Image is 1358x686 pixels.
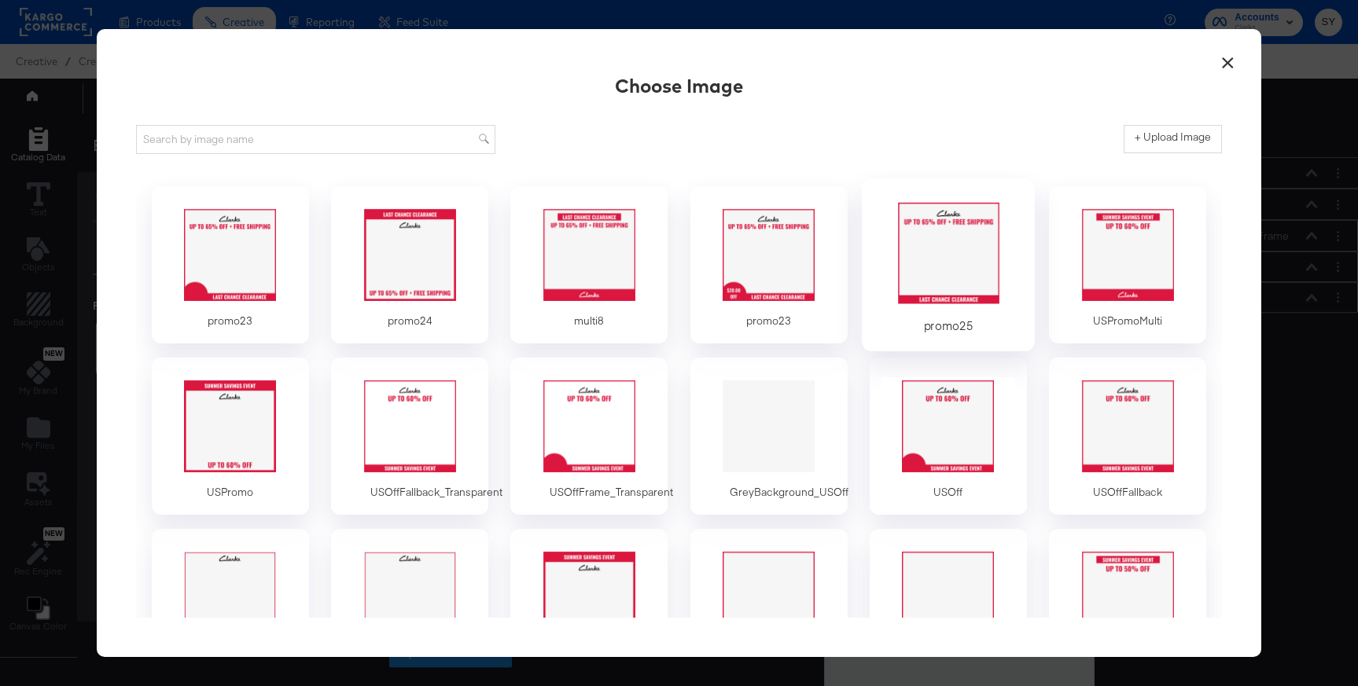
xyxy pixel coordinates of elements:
div: CALogo [690,529,848,686]
div: multi8 [550,314,628,328]
div: promo24 [370,314,449,328]
div: USOffFallback_Transparent [370,485,502,500]
div: GreyBackground_USOff [730,485,848,500]
div: promo23 [191,314,270,328]
div: promo25 [905,318,992,334]
button: × [1213,45,1242,73]
div: multi8 [510,186,668,343]
div: USOffFrame_Transparent [510,358,668,515]
input: Search by image name [136,125,495,154]
div: USPromoMulti [1049,186,1206,343]
div: USOffFrame_Transparent [550,485,673,500]
button: + Upload Image [1124,125,1222,153]
div: Choose Image [615,72,743,99]
div: CACollage [331,529,488,686]
div: promo23 [152,186,309,343]
div: promo24 [331,186,488,343]
div: CALogo [870,529,1027,686]
div: CAMulti [1049,529,1206,686]
div: USPromo [152,358,309,515]
div: USPromoMulti [1088,314,1167,328]
div: promo23 [690,186,848,343]
div: CAPromo [510,529,668,686]
div: USOffFallback [1049,358,1206,515]
div: GreyBackground_USOff [690,358,848,515]
div: USOffFallback_Transparent [331,358,488,515]
label: + Upload Image [1135,130,1211,145]
div: USPromoCollage [152,529,309,686]
div: USPromo [191,485,270,500]
div: USOffFallback [1088,485,1167,500]
div: promo23 [730,314,808,328]
div: USOff [909,485,988,500]
div: promo25 [862,178,1035,351]
div: USOff [870,358,1027,515]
